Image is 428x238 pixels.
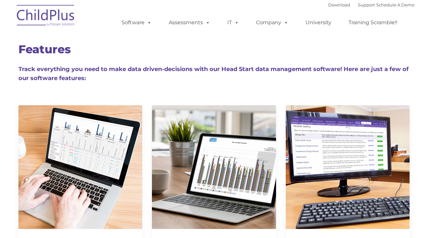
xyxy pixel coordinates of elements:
[152,105,276,229] img: CLASS-750
[115,16,158,29] a: Software
[162,16,217,29] a: Assessments
[299,16,338,29] a: University
[358,2,375,7] a: Support
[221,16,245,29] a: IT
[18,66,409,82] span: Track everything you need to make data driven-decisions with our Head Start data management softw...
[376,2,414,7] a: Schedule A Demo
[328,2,350,7] a: Download
[342,16,404,29] a: Training Scramble!!
[328,2,414,7] font: |
[250,16,295,29] a: Company
[286,105,410,229] img: ModuleDesigner750
[14,0,78,33] img: ChildPlus by Procare Solutions
[18,42,71,56] span: Features
[18,105,142,229] img: Dash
